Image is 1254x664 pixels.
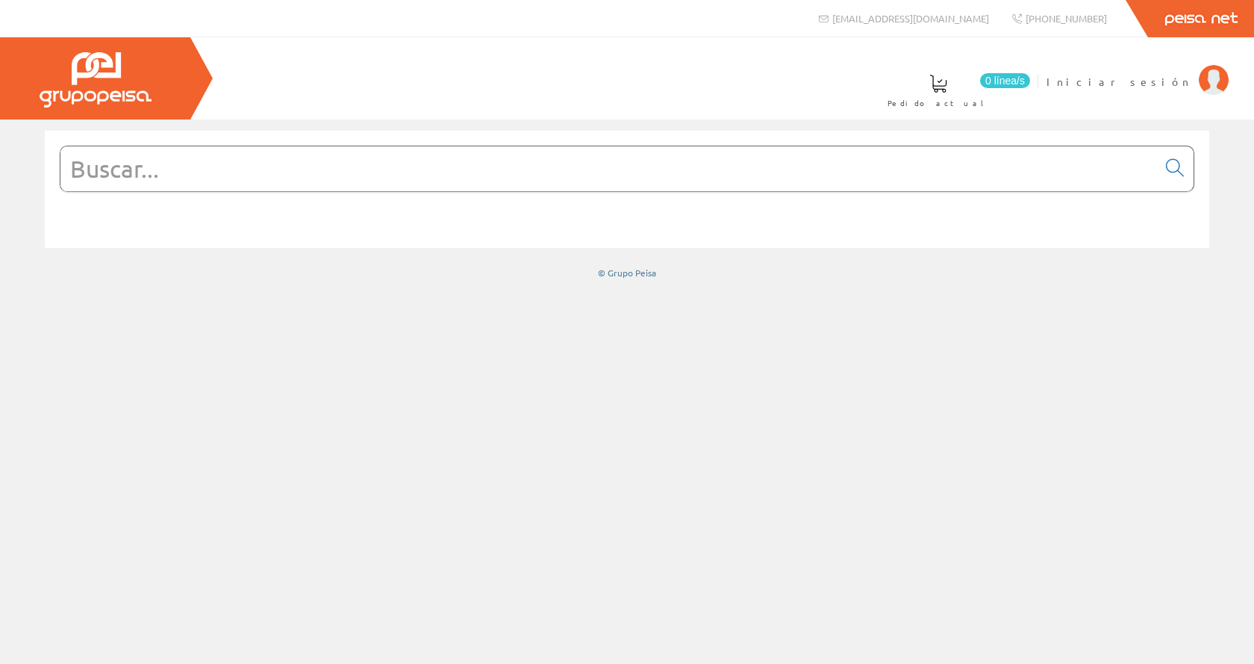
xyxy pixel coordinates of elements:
a: Iniciar sesión [1046,62,1229,76]
span: [PHONE_NUMBER] [1026,12,1107,25]
span: 0 línea/s [980,73,1030,88]
input: Buscar... [60,146,1157,191]
div: © Grupo Peisa [45,267,1209,279]
img: Grupo Peisa [40,52,152,108]
span: [EMAIL_ADDRESS][DOMAIN_NAME] [832,12,989,25]
span: Pedido actual [888,96,989,111]
span: Iniciar sesión [1046,74,1191,89]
